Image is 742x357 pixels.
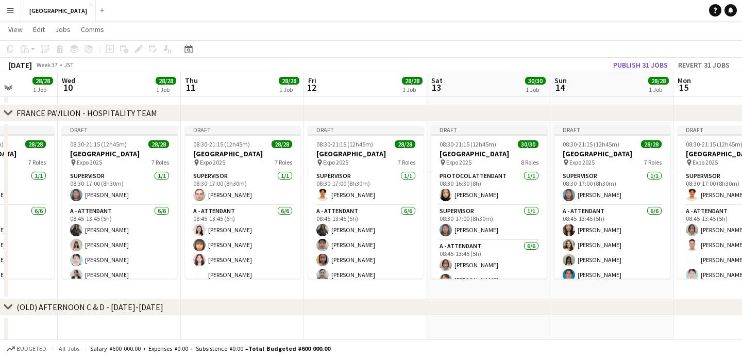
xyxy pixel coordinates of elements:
app-card-role: A - ATTENDANT6/608:45-13:45 (5h)[PERSON_NAME][PERSON_NAME][PERSON_NAME][PERSON_NAME] [62,205,177,315]
div: (OLD) AFTERNOON C & D - [DATE]-[DATE] [16,302,163,312]
span: 30/30 [525,77,546,85]
h3: [GEOGRAPHIC_DATA] [185,149,300,158]
span: View [8,25,23,34]
div: 1 Job [156,86,176,93]
div: 1 Job [649,86,668,93]
span: 7 Roles [151,158,169,166]
span: 12 [307,82,316,93]
div: FRANCE PAVILION - HOSPITALITY TEAM [16,108,157,118]
span: 28/28 [648,77,669,85]
span: Sat [431,76,443,85]
h3: [GEOGRAPHIC_DATA] [308,149,424,158]
button: Revert 31 jobs [674,58,734,72]
div: Draft [554,126,670,134]
span: 28/28 [156,77,176,85]
span: 08:30-21:15 (12h45m) [193,140,250,148]
span: 28/28 [279,77,299,85]
span: 7 Roles [275,158,292,166]
a: Jobs [51,23,75,36]
app-card-role: SUPERVISOR1/108:30-17:00 (8h30m)[PERSON_NAME] [62,170,177,205]
span: 28/28 [25,140,46,148]
span: Wed [62,76,75,85]
div: 1 Job [279,86,299,93]
app-job-card: Draft08:30-21:15 (12h45m)28/28[GEOGRAPHIC_DATA] Expo 20257 RolesSUPERVISOR1/108:30-17:00 (8h30m)[... [185,126,300,279]
app-card-role: A - ATTENDANT6/608:45-13:45 (5h)[PERSON_NAME][PERSON_NAME] [431,240,547,350]
span: 08:30-21:15 (12h45m) [440,140,496,148]
app-job-card: Draft08:30-21:15 (12h45m)28/28[GEOGRAPHIC_DATA] Expo 20257 RolesSUPERVISOR1/108:30-17:00 (8h30m)[... [62,126,177,279]
span: Week 37 [34,61,60,69]
div: Draft [431,126,547,134]
app-job-card: Draft08:30-21:15 (12h45m)28/28[GEOGRAPHIC_DATA] Expo 20257 RolesSUPERVISOR1/108:30-17:00 (8h30m)[... [308,126,424,279]
app-job-card: Draft08:30-21:15 (12h45m)28/28[GEOGRAPHIC_DATA] Expo 20257 RolesSUPERVISOR1/108:30-17:00 (8h30m)[... [554,126,670,279]
h3: [GEOGRAPHIC_DATA] [431,149,547,158]
div: Draft [185,126,300,134]
span: Expo 2025 [693,158,718,166]
div: JST [64,61,74,69]
div: 1 Job [526,86,545,93]
span: Comms [81,25,104,34]
span: 8 Roles [521,158,538,166]
app-card-role: PROTOCOL ATTENDANT1/108:30-16:30 (8h)[PERSON_NAME] [431,170,547,205]
span: 15 [676,82,691,93]
span: Budgeted [16,345,46,352]
h3: [GEOGRAPHIC_DATA] [62,149,177,158]
a: Edit [29,23,49,36]
span: All jobs [57,345,81,352]
span: Sun [554,76,567,85]
a: View [4,23,27,36]
button: Publish 31 jobs [609,58,672,72]
button: Budgeted [5,343,48,354]
div: 1 Job [33,86,53,93]
app-card-role: A - ATTENDANT6/608:45-13:45 (5h)[PERSON_NAME][PERSON_NAME][PERSON_NAME][PERSON_NAME] [308,205,424,315]
span: 7 Roles [398,158,415,166]
span: Expo 2025 [569,158,595,166]
app-job-card: Draft08:30-21:15 (12h45m)30/30[GEOGRAPHIC_DATA] Expo 20258 RolesPROTOCOL ATTENDANT1/108:30-16:30 ... [431,126,547,279]
app-card-role: SUPERVISOR1/108:30-17:00 (8h30m)[PERSON_NAME] [308,170,424,205]
a: Comms [77,23,108,36]
span: Thu [185,76,198,85]
span: Jobs [55,25,71,34]
span: Fri [308,76,316,85]
app-card-role: SUPERVISOR1/108:30-17:00 (8h30m)[PERSON_NAME] [185,170,300,205]
button: [GEOGRAPHIC_DATA] [21,1,96,21]
span: 7 Roles [28,158,46,166]
h3: [GEOGRAPHIC_DATA] [554,149,670,158]
span: Total Budgeted ¥600 000.00 [248,345,330,352]
div: Draft [308,126,424,134]
span: Expo 2025 [446,158,471,166]
span: Mon [678,76,691,85]
app-card-role: A - ATTENDANT6/608:45-13:45 (5h)[PERSON_NAME][PERSON_NAME][PERSON_NAME][PERSON_NAME] [554,205,670,318]
span: 08:30-21:15 (12h45m) [563,140,619,148]
span: 28/28 [395,140,415,148]
span: Expo 2025 [77,158,102,166]
span: 08:30-21:15 (12h45m) [70,140,127,148]
span: 28/28 [402,77,423,85]
span: 08:30-21:15 (12h45m) [316,140,373,148]
app-card-role: SUPERVISOR1/108:30-17:00 (8h30m)[PERSON_NAME] [431,205,547,240]
span: Expo 2025 [323,158,348,166]
div: [DATE] [8,60,32,70]
span: 13 [430,82,443,93]
div: 1 Job [402,86,422,93]
span: 30/30 [518,140,538,148]
span: 28/28 [148,140,169,148]
span: 11 [183,82,198,93]
app-card-role: SUPERVISOR1/108:30-17:00 (8h30m)[PERSON_NAME] [554,170,670,205]
span: Expo 2025 [200,158,225,166]
app-card-role: A - ATTENDANT6/608:45-13:45 (5h)[PERSON_NAME][PERSON_NAME][PERSON_NAME][PERSON_NAME] [185,205,300,315]
span: 28/28 [641,140,662,148]
span: 7 Roles [644,158,662,166]
span: 28/28 [32,77,53,85]
span: Edit [33,25,45,34]
span: 10 [60,82,75,93]
div: Salary ¥600 000.00 + Expenses ¥0.00 + Subsistence ¥0.00 = [90,345,330,352]
span: 14 [553,82,567,93]
div: Draft [62,126,177,134]
span: 28/28 [272,140,292,148]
